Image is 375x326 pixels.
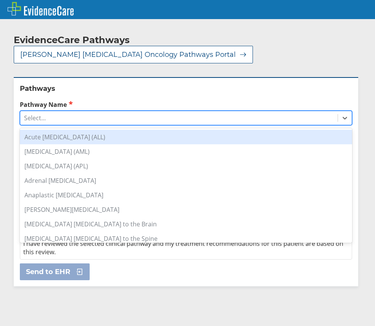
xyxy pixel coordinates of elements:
h2: Pathways [20,84,352,93]
div: [MEDICAL_DATA] [MEDICAL_DATA] to the Brain [20,217,352,231]
div: [MEDICAL_DATA] (APL) [20,159,352,173]
div: Select... [24,114,46,122]
div: Adrenal [MEDICAL_DATA] [20,173,352,188]
div: Acute [MEDICAL_DATA] (ALL) [20,130,352,144]
div: [PERSON_NAME][MEDICAL_DATA] [20,202,352,217]
h2: EvidenceCare Pathways [14,34,130,46]
div: [MEDICAL_DATA] (AML) [20,144,352,159]
div: [MEDICAL_DATA] [MEDICAL_DATA] to the Spine [20,231,352,246]
button: [PERSON_NAME] [MEDICAL_DATA] Oncology Pathways Portal [14,46,253,63]
span: Send to EHR [26,267,70,276]
span: I have reviewed the selected clinical pathway and my treatment recommendations for this patient a... [23,239,343,256]
div: Anaplastic [MEDICAL_DATA] [20,188,352,202]
button: Send to EHR [20,263,90,280]
span: [PERSON_NAME] [MEDICAL_DATA] Oncology Pathways Portal [20,50,236,59]
img: EvidenceCare [8,2,74,16]
label: Pathway Name [20,100,352,109]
